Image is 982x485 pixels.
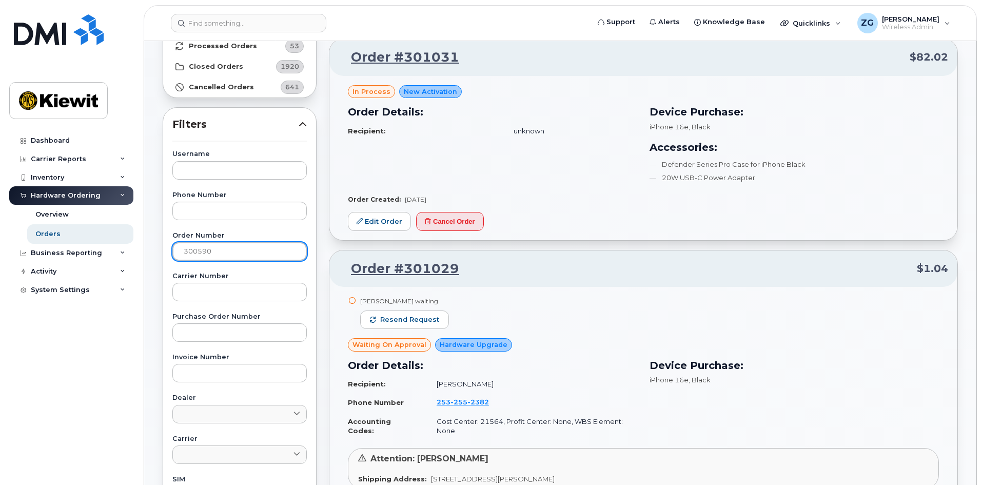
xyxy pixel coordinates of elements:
[793,19,830,27] span: Quicklinks
[348,127,386,135] strong: Recipient:
[348,104,637,120] h3: Order Details:
[171,14,326,32] input: Find something...
[910,50,948,65] span: $82.02
[687,12,772,32] a: Knowledge Base
[650,173,939,183] li: 20W USB-C Power Adapter
[172,117,299,132] span: Filters
[591,12,642,32] a: Support
[658,17,680,27] span: Alerts
[450,398,467,406] span: 255
[416,212,484,231] button: Cancel Order
[172,436,307,442] label: Carrier
[172,192,307,199] label: Phone Number
[285,82,299,92] span: 641
[370,454,488,463] span: Attention: [PERSON_NAME]
[348,358,637,373] h3: Order Details:
[437,398,501,406] a: 2532552382
[172,151,307,158] label: Username
[650,376,689,384] span: iPhone 16e
[172,273,307,280] label: Carrier Number
[172,232,307,239] label: Order Number
[360,297,449,305] div: [PERSON_NAME] waiting
[358,475,427,483] strong: Shipping Address:
[360,311,449,329] button: Resend request
[163,36,316,56] a: Processed Orders53
[650,104,939,120] h3: Device Purchase:
[440,340,507,350] span: Hardware Upgrade
[850,13,957,33] div: Zachary Griner
[703,17,765,27] span: Knowledge Base
[290,41,299,51] span: 53
[431,475,555,483] span: [STREET_ADDRESS][PERSON_NAME]
[937,440,974,477] iframe: Messenger Launcher
[467,398,489,406] span: 2382
[348,212,411,231] a: Edit Order
[339,260,459,278] a: Order #301029
[339,48,459,67] a: Order #301031
[650,358,939,373] h3: Device Purchase:
[504,122,637,140] td: unknown
[427,375,637,393] td: [PERSON_NAME]
[281,62,299,71] span: 1920
[189,83,254,91] strong: Cancelled Orders
[172,395,307,401] label: Dealer
[380,315,439,324] span: Resend request
[861,17,874,29] span: ZG
[352,87,390,96] span: in process
[404,87,457,96] span: New Activation
[606,17,635,27] span: Support
[172,354,307,361] label: Invoice Number
[405,196,426,203] span: [DATE]
[642,12,687,32] a: Alerts
[882,15,939,23] span: [PERSON_NAME]
[773,13,848,33] div: Quicklinks
[650,160,939,169] li: Defender Series Pro Case for iPhone Black
[163,56,316,77] a: Closed Orders1920
[427,413,637,440] td: Cost Center: 21564, Profit Center: None, WBS Element: None
[172,314,307,320] label: Purchase Order Number
[650,140,939,155] h3: Accessories:
[163,77,316,98] a: Cancelled Orders641
[437,398,489,406] span: 253
[689,123,711,131] span: , Black
[348,398,404,406] strong: Phone Number
[348,380,386,388] strong: Recipient:
[189,63,243,71] strong: Closed Orders
[689,376,711,384] span: , Black
[882,23,939,31] span: Wireless Admin
[172,476,307,483] label: SIM
[189,42,257,50] strong: Processed Orders
[917,261,948,276] span: $1.04
[348,196,401,203] strong: Order Created:
[352,340,426,350] span: Waiting On Approval
[650,123,689,131] span: iPhone 16e
[348,417,391,435] strong: Accounting Codes:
